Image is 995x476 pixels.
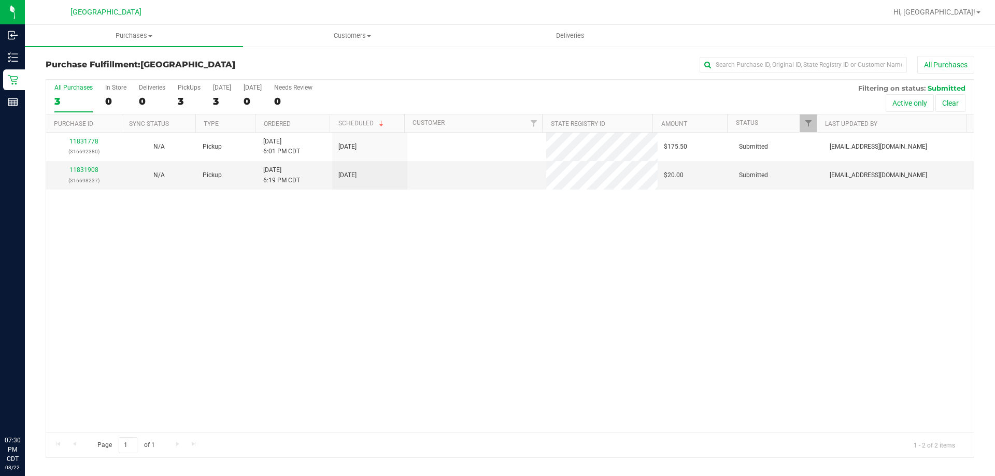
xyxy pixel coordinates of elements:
a: Customer [413,119,445,126]
div: Deliveries [139,84,165,91]
p: (316692380) [52,147,115,156]
a: Customers [243,25,461,47]
a: Filter [800,114,817,132]
span: Customers [244,31,461,40]
span: Submitted [928,84,965,92]
inline-svg: Inbound [8,30,18,40]
span: $175.50 [664,142,687,152]
inline-svg: Reports [8,97,18,107]
span: [DATE] [338,142,357,152]
span: Pickup [203,142,222,152]
inline-svg: Retail [8,75,18,85]
div: [DATE] [244,84,262,91]
a: Status [736,119,758,126]
inline-svg: Inventory [8,52,18,63]
div: 0 [274,95,312,107]
span: [EMAIL_ADDRESS][DOMAIN_NAME] [830,170,927,180]
div: [DATE] [213,84,231,91]
div: 3 [213,95,231,107]
span: [DATE] 6:19 PM CDT [263,165,300,185]
span: Not Applicable [153,171,165,179]
p: (316698237) [52,176,115,185]
span: Purchases [25,31,243,40]
p: 07:30 PM CDT [5,436,20,464]
div: 0 [139,95,165,107]
span: [GEOGRAPHIC_DATA] [70,8,141,17]
a: Purchases [25,25,243,47]
a: Purchase ID [54,120,93,127]
span: Not Applicable [153,143,165,150]
span: $20.00 [664,170,684,180]
button: N/A [153,170,165,180]
a: Amount [661,120,687,127]
a: Sync Status [129,120,169,127]
input: 1 [119,437,137,453]
span: Submitted [739,142,768,152]
span: Hi, [GEOGRAPHIC_DATA]! [893,8,975,16]
div: 0 [105,95,126,107]
a: Ordered [264,120,291,127]
span: 1 - 2 of 2 items [905,437,963,453]
h3: Purchase Fulfillment: [46,60,355,69]
button: Clear [935,94,965,112]
span: [EMAIL_ADDRESS][DOMAIN_NAME] [830,142,927,152]
button: Active only [886,94,934,112]
a: Type [204,120,219,127]
div: In Store [105,84,126,91]
div: 0 [244,95,262,107]
div: PickUps [178,84,201,91]
span: Page of 1 [89,437,163,453]
span: Filtering on status: [858,84,926,92]
a: Last Updated By [825,120,877,127]
span: Deliveries [542,31,599,40]
div: All Purchases [54,84,93,91]
span: Pickup [203,170,222,180]
div: Needs Review [274,84,312,91]
button: N/A [153,142,165,152]
div: 3 [178,95,201,107]
span: [DATE] 6:01 PM CDT [263,137,300,156]
span: [DATE] [338,170,357,180]
a: State Registry ID [551,120,605,127]
a: Scheduled [338,120,386,127]
p: 08/22 [5,464,20,471]
span: Submitted [739,170,768,180]
a: Filter [525,114,542,132]
a: 11831778 [69,138,98,145]
button: All Purchases [917,56,974,74]
div: 3 [54,95,93,107]
a: 11831908 [69,166,98,174]
input: Search Purchase ID, Original ID, State Registry ID or Customer Name... [700,57,907,73]
a: Deliveries [461,25,679,47]
iframe: Resource center [10,393,41,424]
span: [GEOGRAPHIC_DATA] [140,60,235,69]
